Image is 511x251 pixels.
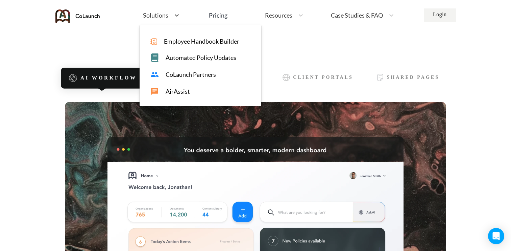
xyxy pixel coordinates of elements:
span: Automated Policy Updates [166,54,236,61]
img: coLaunch [55,9,100,23]
span: Case Studies & FAQ [331,12,383,18]
span: CoLaunch Partners [166,71,216,78]
div: Pricing [209,12,227,18]
a: Pricing [209,9,227,21]
a: Login [424,8,456,22]
span: AirAssist [166,88,190,95]
span: Client Portals [293,75,353,80]
span: Solutions [143,12,168,18]
img: icon [69,74,77,83]
span: Employee Handbook Builder [164,38,239,45]
span: Resources [265,12,292,18]
span: Shared Pages [387,75,439,80]
div: Open Intercom Messenger [488,228,504,244]
img: icon [150,38,157,45]
img: icon [282,73,290,82]
img: icon [376,73,384,82]
span: AI Workflow [80,75,137,81]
